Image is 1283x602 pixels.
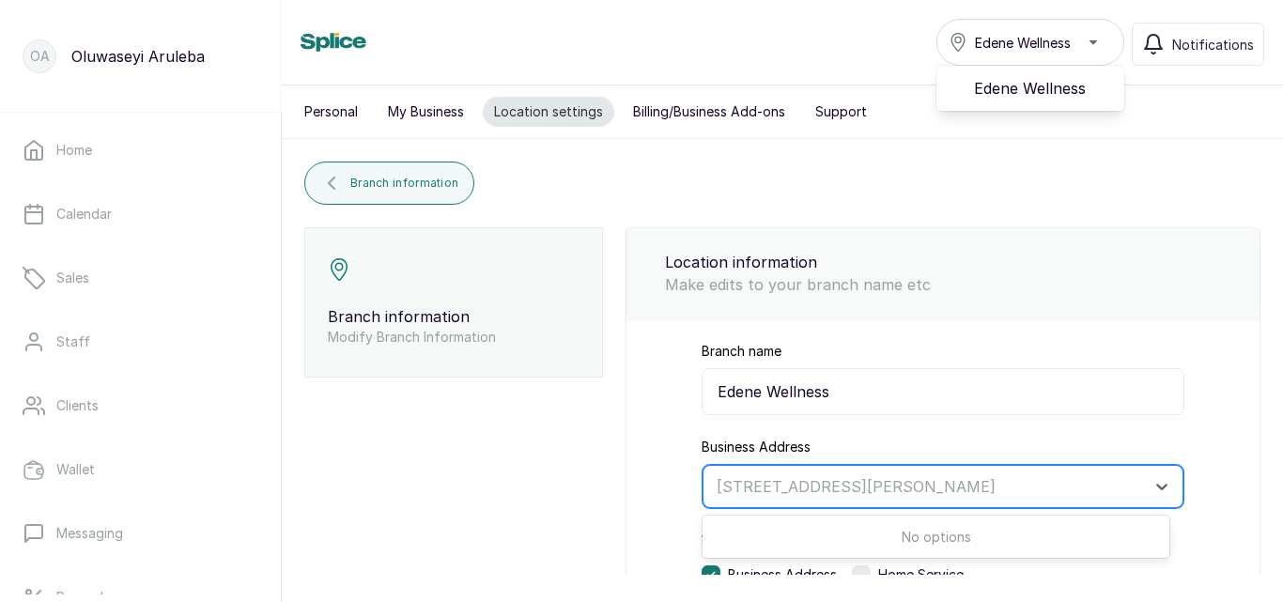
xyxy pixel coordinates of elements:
[483,97,614,127] button: Location settings
[974,77,1109,100] span: Edene Wellness
[702,438,811,456] label: Business Address
[15,379,266,432] a: Clients
[665,273,1222,296] p: Make edits to your branch name etc
[15,443,266,496] a: Wallet
[975,33,1071,53] span: Edene Wellness
[15,507,266,560] a: Messaging
[56,141,92,160] p: Home
[56,396,99,415] p: Clients
[702,532,879,550] label: Where do you serve clients?
[15,252,266,304] a: Sales
[15,124,266,177] a: Home
[304,162,474,205] button: Branch information
[15,316,266,368] a: Staff
[804,97,878,127] button: Support
[56,524,123,543] p: Messaging
[878,565,964,584] span: Home Service
[702,368,1184,415] input: Enter branch name here
[702,342,781,361] label: Branch name
[56,460,95,479] p: Wallet
[15,188,266,240] a: Calendar
[936,19,1124,66] button: Edene Wellness
[1172,35,1254,54] span: Notifications
[71,45,205,68] p: Oluwaseyi Aruleba
[665,251,1222,273] p: Location information
[56,269,89,287] p: Sales
[728,565,837,584] span: Business Address
[328,328,580,347] p: Modify Branch Information
[56,205,112,224] p: Calendar
[703,519,1169,554] div: No options
[622,97,796,127] button: Billing/Business Add-ons
[936,66,1124,111] ul: Edene Wellness
[350,176,458,191] span: Branch information
[304,227,603,378] div: Branch informationModify Branch Information
[377,97,475,127] button: My Business
[56,332,90,351] p: Staff
[1132,23,1264,66] button: Notifications
[30,47,50,66] p: OA
[328,305,580,328] p: Branch information
[293,97,369,127] button: Personal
